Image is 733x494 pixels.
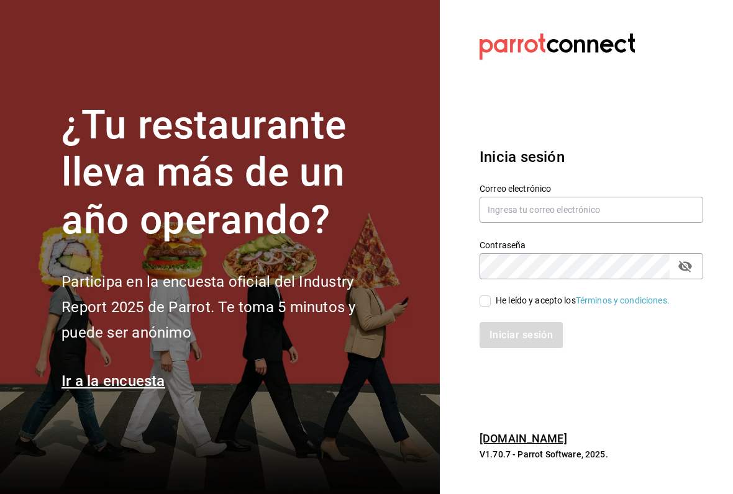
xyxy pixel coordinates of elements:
label: Contraseña [480,240,703,249]
a: Ir a la encuesta [61,372,165,390]
label: Correo electrónico [480,184,703,192]
div: He leído y acepto los [496,294,670,307]
button: passwordField [675,256,696,277]
h2: Participa en la encuesta oficial del Industry Report 2025 de Parrot. Te toma 5 minutos y puede se... [61,269,397,345]
h3: Inicia sesión [480,146,703,168]
p: V1.70.7 - Parrot Software, 2025. [480,448,703,460]
a: Términos y condiciones. [576,295,670,305]
a: [DOMAIN_NAME] [480,432,567,445]
h1: ¿Tu restaurante lleva más de un año operando? [61,102,397,245]
input: Ingresa tu correo electrónico [480,197,703,223]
